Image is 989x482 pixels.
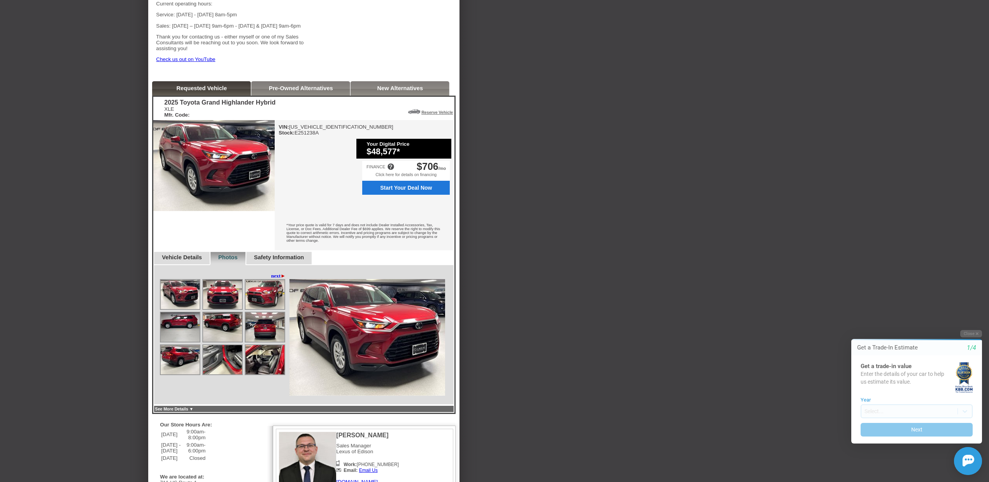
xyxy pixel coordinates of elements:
[164,99,275,106] div: 2025 Toyota Grand Highlander Hybrid
[344,468,358,473] b: Email:
[164,106,275,118] div: XLE
[161,345,200,374] img: Image.aspx
[377,85,423,91] a: New Alternatives
[183,428,206,441] td: 9:00am-8:00pm
[156,34,319,51] p: Thank you for contacting us - either myself or one of my Sales Consultants will be reaching out t...
[156,1,319,7] p: Current operating hours:
[289,279,445,396] img: Image.aspx
[336,432,399,439] div: [PERSON_NAME]
[155,407,193,411] a: See More Details ▼
[344,462,399,467] span: [PHONE_NUMBER]
[156,56,215,62] a: Check us out on YouTube
[153,120,275,211] img: 2025 Toyota Grand Highlander Hybrid
[162,254,202,260] a: Vehicle Details
[161,280,200,309] img: Image.aspx
[366,147,447,157] div: $48,577*
[161,455,182,461] td: [DATE]
[367,185,446,191] span: Start Your Deal Now
[245,345,284,374] img: Image.aspx
[275,217,454,250] div: *Your price quote is valid for 7 days and does not include Dealer Installed Accessories, Tax, Lic...
[362,172,450,181] div: Click here for details on financing
[421,110,453,115] a: Reserve Vehicle
[366,141,447,147] div: Your Digital Price
[183,455,206,461] td: Closed
[203,345,242,374] img: Image.aspx
[408,109,420,114] img: Icon_ReserveVehicleCar.png
[164,112,189,118] b: Mfr. Code:
[245,313,284,342] img: Image.aspx
[177,85,227,91] a: Requested Vehicle
[218,254,238,260] a: Photos
[161,428,182,441] td: [DATE]
[344,462,357,467] b: Work:
[160,422,249,428] div: Our Store Hours Are:
[279,130,295,136] b: Stock:
[156,12,319,17] p: Service: [DATE] - [DATE] 8am-5pm
[417,161,438,172] span: $706
[336,460,340,466] img: Icon_Phone.png
[359,468,378,473] a: Email Us
[183,442,206,454] td: 9:00am-6:00pm
[161,442,182,454] td: [DATE] - [DATE]
[279,124,393,136] div: [US_VEHICLE_IDENTIFICATION_NUMBER] E251238A
[279,124,289,130] b: VIN:
[281,273,286,279] span: ►
[254,254,304,260] a: Safety Information
[160,474,249,480] div: We are located at:
[417,161,446,172] div: /mo
[161,313,200,342] img: Image.aspx
[203,280,242,309] img: Image.aspx
[203,313,242,342] img: Image.aspx
[156,23,319,29] p: Sales: [DATE] – [DATE] 9am-6pm - [DATE] & [DATE] 9am-6pm
[271,273,286,279] a: next►
[366,164,385,169] div: FINANCE
[835,323,989,482] iframe: Chat Assistance
[336,468,341,472] img: Icon_Email2.png
[269,85,333,91] a: Pre-Owned Alternatives
[245,280,284,309] img: Image.aspx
